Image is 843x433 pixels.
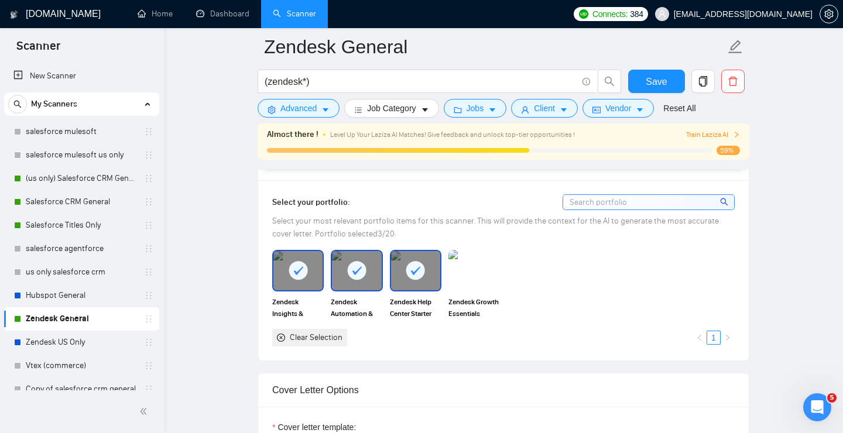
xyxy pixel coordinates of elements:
span: 384 [630,8,643,20]
span: holder [144,150,153,160]
a: us only salesforce crm [26,260,137,284]
button: Save [628,70,685,93]
input: Search Freelance Jobs... [265,74,577,89]
span: idcard [592,105,601,114]
span: caret-down [560,105,568,114]
a: Zendesk General [26,307,137,331]
span: holder [144,197,153,207]
span: Select your portfolio: [272,197,350,207]
span: Zendesk Automation & Workflows Pack [331,296,382,319]
span: close-circle [277,334,285,342]
span: info-circle [582,78,590,85]
span: setting [268,105,276,114]
button: right [721,331,735,345]
span: search [720,195,730,208]
li: Previous Page [693,331,707,345]
button: folderJobscaret-down [444,99,507,118]
span: Advanced [280,102,317,115]
span: Save [646,74,667,89]
span: edit [728,39,743,54]
a: dashboardDashboard [196,9,249,19]
span: holder [144,267,153,277]
span: Zendesk Help Center Starter [390,296,441,319]
span: holder [144,314,153,324]
button: search [8,95,27,114]
span: Vendor [605,102,631,115]
span: copy [692,76,714,87]
span: holder [144,361,153,370]
button: settingAdvancedcaret-down [258,99,340,118]
span: caret-down [488,105,496,114]
span: holder [144,221,153,230]
span: caret-down [636,105,644,114]
input: Scanner name... [264,32,725,61]
a: salesforce mulesoft [26,120,137,143]
span: holder [144,384,153,394]
span: caret-down [321,105,330,114]
span: right [733,131,740,138]
a: setting [820,9,838,19]
span: 59% [717,146,740,155]
span: holder [144,291,153,300]
span: search [598,76,621,87]
span: Select your most relevant portfolio items for this scanner. This will provide the context for the... [272,216,719,239]
span: Zendesk Insights & Reporting Quick Start [272,296,324,319]
a: homeHome [138,9,173,19]
button: delete [721,70,745,93]
a: Copy of salesforce crm general [26,377,137,401]
img: portfolio thumbnail image [448,250,500,291]
span: holder [144,127,153,136]
span: search [9,100,26,108]
span: folder [454,105,462,114]
span: Connects: [592,8,628,20]
iframe: Intercom live chat [803,393,831,421]
button: setting [820,5,838,23]
span: left [696,334,703,341]
span: Almost there ! [267,128,318,141]
a: Hubspot General [26,284,137,307]
a: 1 [707,331,720,344]
span: Client [534,102,555,115]
span: holder [144,244,153,253]
span: right [724,334,731,341]
span: Level Up Your Laziza AI Matches! Give feedback and unlock top-tier opportunities ! [330,130,575,139]
a: New Scanner [13,64,150,88]
a: (us only) Salesforce CRM General [26,167,137,190]
button: left [693,331,707,345]
span: Zendesk Growth Essentials Package [448,296,500,319]
button: Train Laziza AI [686,129,740,140]
span: holder [144,174,153,183]
img: logo [10,5,18,24]
div: Clear Selection [290,331,342,344]
a: Salesforce Titles Only [26,214,137,237]
span: My Scanners [31,92,77,116]
span: delete [722,76,744,87]
button: copy [691,70,715,93]
a: searchScanner [273,9,316,19]
span: holder [144,338,153,347]
span: bars [354,105,362,114]
span: 5 [827,393,837,403]
li: Next Page [721,331,735,345]
li: 1 [707,331,721,345]
span: user [658,10,666,18]
span: double-left [139,405,151,417]
li: My Scanners [4,92,159,424]
div: Cover Letter Options [272,373,735,407]
span: Jobs [467,102,484,115]
a: salesforce agentforce [26,237,137,260]
span: Scanner [7,37,70,62]
button: barsJob Categorycaret-down [344,99,438,118]
button: search [598,70,621,93]
button: userClientcaret-down [511,99,578,118]
span: caret-down [421,105,429,114]
span: user [521,105,529,114]
a: Zendesk US Only [26,331,137,354]
span: Job Category [367,102,416,115]
button: idcardVendorcaret-down [582,99,654,118]
input: Search portfolio [563,195,734,209]
a: Salesforce CRM General [26,190,137,214]
img: upwork-logo.png [579,9,588,19]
